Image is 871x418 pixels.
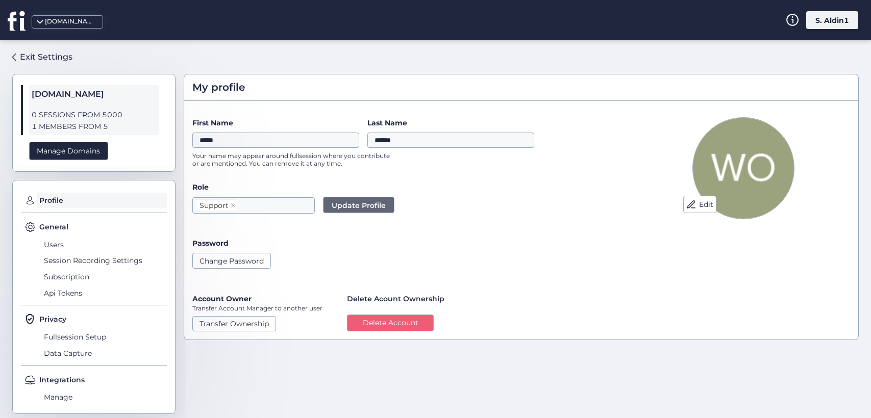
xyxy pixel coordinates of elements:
[195,199,236,212] nz-select-item: Support
[39,221,68,232] span: General
[347,315,434,332] button: Delete Account
[41,237,167,253] span: Users
[692,117,794,219] img: Avatar Picture
[192,117,359,128] label: First Name
[41,285,167,301] span: Api Tokens
[32,109,156,121] span: 0 SESSIONS FROM 5000
[806,11,858,29] div: S. Aldin1
[192,181,620,193] label: Role
[32,88,156,101] span: [DOMAIN_NAME]
[200,200,229,211] div: Support
[41,389,167,406] span: Manage
[332,200,386,211] span: Update Profile
[41,329,167,345] span: Fullsession Setup
[192,294,252,303] label: Account Owner
[323,197,394,213] button: Update Profile
[20,50,72,63] div: Exit Settings
[192,304,322,312] p: Transfer Account Manager to another user
[29,142,108,161] div: Manage Domains
[41,345,167,361] span: Data Capture
[192,80,245,95] span: My profile
[41,269,167,285] span: Subscription
[347,293,444,304] span: Delete Acount Ownership
[192,316,276,331] button: Transfer Ownership
[683,196,716,213] button: Edit
[192,239,229,248] label: Password
[192,253,271,268] button: Change Password
[39,374,85,385] span: Integrations
[192,152,396,167] p: Your name may appear around fullsession where you contribute or are mentioned. You can remove it ...
[367,117,534,128] label: Last Name
[12,48,72,66] a: Exit Settings
[32,121,156,133] span: 1 MEMBERS FROM 5
[39,313,66,325] span: Privacy
[41,253,167,269] span: Session Recording Settings
[37,193,167,209] span: Profile
[45,17,96,27] div: [DOMAIN_NAME]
